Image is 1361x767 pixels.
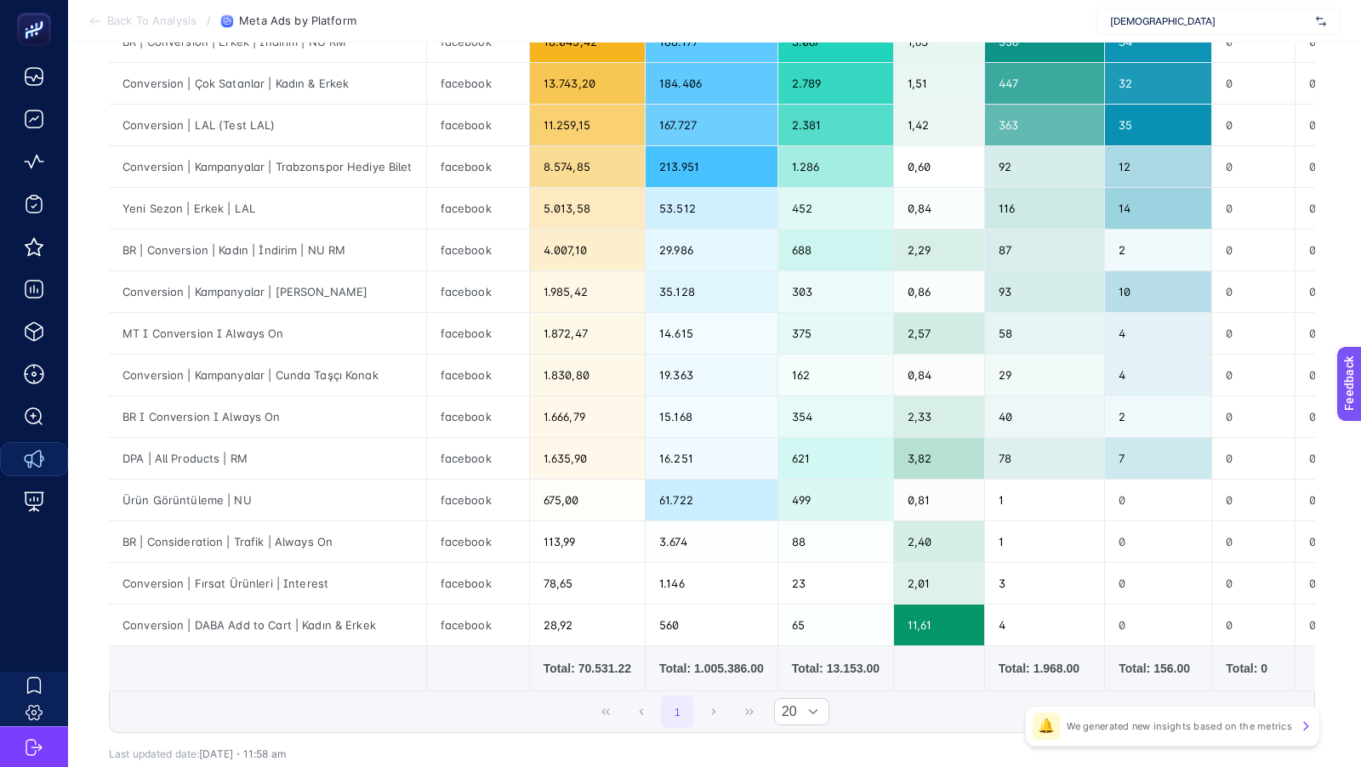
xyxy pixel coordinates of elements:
[1212,230,1295,270] div: 0
[1105,480,1211,520] div: 0
[778,230,893,270] div: 688
[199,747,286,760] span: [DATE]・11:58 am
[985,105,1105,145] div: 363
[1119,660,1198,677] div: Total: 156.00
[646,313,777,354] div: 14.615
[427,271,529,312] div: facebook
[894,63,984,104] div: 1,51
[1067,719,1292,733] p: We generated new insights based on the metrics
[109,438,426,479] div: DPA | All Products | RM
[427,105,529,145] div: facebook
[530,188,645,229] div: 5.013,58
[530,271,645,312] div: 1.985,42
[109,480,426,520] div: Ürün Görüntüleme | NU
[646,63,777,104] div: 184.406
[1105,438,1211,479] div: 7
[1105,63,1211,104] div: 32
[1212,188,1295,229] div: 0
[530,438,645,479] div: 1.635,90
[894,563,984,604] div: 2,01
[427,230,529,270] div: facebook
[109,271,426,312] div: Conversion | Kampanyalar | [PERSON_NAME]
[985,521,1105,562] div: 1
[985,313,1105,354] div: 58
[894,271,984,312] div: 0,86
[530,605,645,645] div: 28,92
[985,230,1105,270] div: 87
[778,605,893,645] div: 65
[427,605,529,645] div: facebook
[109,605,426,645] div: Conversion | DABA Add to Cart | Kadın & Erkek
[1212,105,1295,145] div: 0
[1212,480,1295,520] div: 0
[530,563,645,604] div: 78,65
[109,747,199,760] span: Last updated date:
[894,105,984,145] div: 1,42
[792,660,880,677] div: Total: 13.153.00
[894,605,984,645] div: 11,61
[1226,660,1281,677] div: Total: 0
[427,146,529,187] div: facebook
[778,313,893,354] div: 375
[778,188,893,229] div: 452
[646,563,777,604] div: 1.146
[985,480,1105,520] div: 1
[109,355,426,395] div: Conversion | Kampanyalar | Cunda Taşçı Konak
[659,660,764,677] div: Total: 1.005.386.00
[894,355,984,395] div: 0,84
[207,14,211,27] span: /
[1212,396,1295,437] div: 0
[894,230,984,270] div: 2,29
[1212,521,1295,562] div: 0
[1212,313,1295,354] div: 0
[109,396,426,437] div: BR I Conversion I Always On
[1105,396,1211,437] div: 2
[544,660,631,677] div: Total: 70.531.22
[1212,146,1295,187] div: 0
[646,230,777,270] div: 29.986
[109,188,426,229] div: Yeni Sezon | Erkek | LAL
[109,521,426,562] div: BR | Consideration | Trafik | Always On
[646,188,777,229] div: 53.512
[427,355,529,395] div: facebook
[985,271,1105,312] div: 93
[427,313,529,354] div: facebook
[1105,146,1211,187] div: 12
[778,146,893,187] div: 1.286
[999,660,1091,677] div: Total: 1.968.00
[109,146,426,187] div: Conversion | Kampanyalar | Trabzonspor Hediye Bilet
[894,521,984,562] div: 2,40
[1316,13,1326,30] img: svg%3e
[646,105,777,145] div: 167.727
[985,188,1105,229] div: 116
[646,396,777,437] div: 15.168
[1033,713,1060,740] div: 🔔
[427,63,529,104] div: facebook
[778,355,893,395] div: 162
[894,146,984,187] div: 0,60
[894,313,984,354] div: 2,57
[646,355,777,395] div: 19.363
[109,563,426,604] div: Conversion | Fırsat Ürünleri | Interest
[646,605,777,645] div: 560
[1212,271,1295,312] div: 0
[778,63,893,104] div: 2.789
[530,355,645,395] div: 1.830,80
[985,355,1105,395] div: 29
[109,230,426,270] div: BR | Conversion | Kadın | İndirim | NU RM
[1212,63,1295,104] div: 0
[530,63,645,104] div: 13.743,20
[530,521,645,562] div: 113,99
[530,146,645,187] div: 8.574,85
[894,480,984,520] div: 0,81
[985,146,1105,187] div: 92
[985,563,1105,604] div: 3
[1212,438,1295,479] div: 0
[427,521,529,562] div: facebook
[985,63,1105,104] div: 447
[109,63,426,104] div: Conversion | Çok Satanlar | Kadın & Erkek
[646,146,777,187] div: 213.951
[778,438,893,479] div: 621
[109,105,426,145] div: Conversion | LAL (Test LAL)
[894,396,984,437] div: 2,33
